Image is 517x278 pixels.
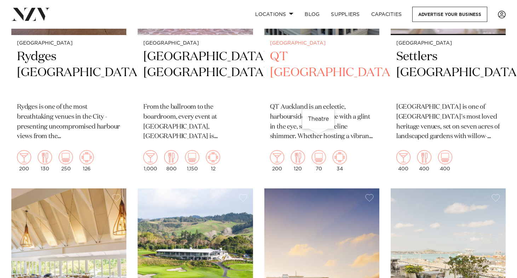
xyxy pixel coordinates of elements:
div: 200 [270,150,284,171]
div: 400 [417,150,431,171]
div: 400 [438,150,452,171]
img: nzv-logo.png [11,8,50,21]
h2: Settlers [GEOGRAPHIC_DATA] [396,49,500,97]
img: cocktail.png [143,150,157,164]
div: 250 [59,150,73,171]
p: [GEOGRAPHIC_DATA] is one of [GEOGRAPHIC_DATA]'s most loved heritage venues, set on seven acres of... [396,102,500,142]
img: meeting.png [333,150,347,164]
div: 12 [206,150,220,171]
h2: QT [GEOGRAPHIC_DATA] [270,49,374,97]
img: dining.png [291,150,305,164]
img: meeting.png [80,150,94,164]
p: Rydges is one of the most breathtaking venues in the City - presenting uncompromised harbour view... [17,102,121,142]
div: 120 [291,150,305,171]
div: 130 [38,150,52,171]
div: 70 [312,150,326,171]
small: [GEOGRAPHIC_DATA] [17,41,121,46]
a: Advertise your business [412,7,487,22]
img: theatre.png [312,150,326,164]
div: 126 [80,150,94,171]
a: BLOG [299,7,325,22]
div: 400 [396,150,410,171]
img: theatre.png [59,150,73,164]
div: 1,000 [143,150,157,171]
img: dining.png [417,150,431,164]
img: cocktail.png [270,150,284,164]
p: QT Auckland is an eclectic, harbourside hotel venue with a glint in the eye, serving shoreline sh... [270,102,374,142]
a: Locations [249,7,299,22]
img: dining.png [38,150,52,164]
img: meeting.png [206,150,220,164]
a: Capacities [366,7,408,22]
img: theatre.png [438,150,452,164]
img: cocktail.png [396,150,410,164]
div: 200 [17,150,31,171]
small: [GEOGRAPHIC_DATA] [396,41,500,46]
div: 1,150 [185,150,199,171]
div: Theatre [302,109,334,129]
img: cocktail.png [17,150,31,164]
h2: Rydges [GEOGRAPHIC_DATA] [17,49,121,97]
div: 800 [164,150,178,171]
img: dining.png [164,150,178,164]
p: From the ballroom to the boardroom, every event at [GEOGRAPHIC_DATA], [GEOGRAPHIC_DATA] is distin... [143,102,247,142]
small: [GEOGRAPHIC_DATA] [270,41,374,46]
h2: [GEOGRAPHIC_DATA], [GEOGRAPHIC_DATA] [143,49,247,97]
img: theatre.png [185,150,199,164]
a: SUPPLIERS [325,7,365,22]
small: [GEOGRAPHIC_DATA] [143,41,247,46]
div: 34 [333,150,347,171]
